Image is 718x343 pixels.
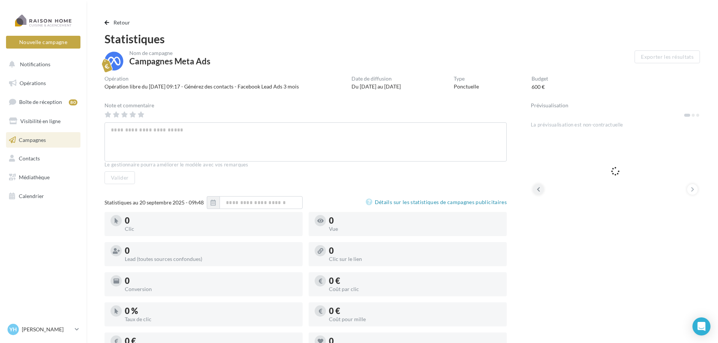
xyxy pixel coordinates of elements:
div: Type [454,76,479,81]
div: Statistiques [105,33,700,44]
div: 0 % [125,307,297,315]
a: Opérations [5,75,82,91]
div: Coût par clic [329,287,501,292]
div: 0 [125,247,297,255]
div: Campagnes Meta Ads [129,57,211,66]
button: Valider [105,171,135,184]
div: Le gestionnaire pourra améliorer le modèle avec vos remarques [105,162,507,168]
a: Visibilité en ligne [5,113,82,129]
div: 0 [329,247,501,255]
div: 0 € [329,277,501,285]
div: 0 [125,216,297,225]
span: Médiathèque [19,174,50,180]
p: [PERSON_NAME] [22,326,72,333]
span: Notifications [20,61,50,67]
div: Vue [329,226,501,232]
span: Opérations [20,80,46,86]
div: Open Intercom Messenger [692,317,710,335]
a: Boîte de réception80 [5,94,82,110]
button: Exporter les résultats [635,50,700,63]
button: Notifications [5,56,79,72]
div: Budget [532,76,548,81]
a: Calendrier [5,188,82,204]
div: Coût pour mille [329,317,501,322]
div: Nom de campagne [129,50,211,56]
span: Boîte de réception [19,99,62,105]
div: Clic sur le lien [329,256,501,262]
a: Campagnes [5,132,82,148]
div: Prévisualisation [531,103,700,108]
button: Retour [105,18,133,27]
div: Opération libre du [DATE] 09:17 - Générez des contacts - Facebook Lead Ads 3 mois [105,83,299,90]
span: Retour [114,19,130,26]
div: Ponctuelle [454,83,479,90]
a: Détails sur les statistiques de campagnes publicitaires [366,198,507,207]
span: Contacts [19,155,40,162]
div: 0 [125,277,297,285]
span: Visibilité en ligne [20,118,61,124]
a: YH [PERSON_NAME] [6,322,80,337]
button: Nouvelle campagne [6,36,80,49]
div: Note et commentaire [105,103,507,108]
a: Contacts [5,151,82,166]
div: 600 € [532,83,545,91]
div: 80 [69,99,77,105]
div: 0 € [329,307,501,315]
span: Campagnes [19,136,46,143]
div: 0 [329,216,501,225]
div: Taux de clic [125,317,297,322]
div: Clic [125,226,297,232]
div: Du [DATE] au [DATE] [351,83,401,90]
span: Calendrier [19,193,44,199]
div: Date de diffusion [351,76,401,81]
a: Médiathèque [5,169,82,185]
div: Opération [105,76,299,81]
div: Conversion [125,287,297,292]
span: YH [9,326,17,333]
div: Statistiques au 20 septembre 2025 - 09h48 [105,199,207,206]
div: Lead (toutes sources confondues) [125,256,297,262]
